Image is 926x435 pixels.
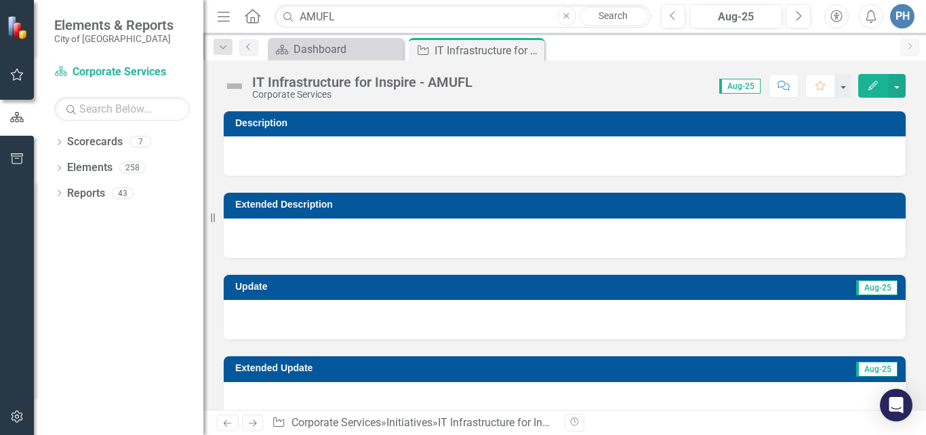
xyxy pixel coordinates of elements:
[580,7,647,26] a: Search
[275,5,650,29] input: Search ClearPoint...
[856,362,898,377] span: Aug-25
[54,33,174,44] small: City of [GEOGRAPHIC_DATA]
[7,16,31,39] img: ClearPoint Strategy
[235,200,899,210] h3: Extended Description
[235,363,663,373] h3: Extended Update
[689,4,782,29] button: Aug-25
[235,282,521,292] h3: Update
[54,17,174,33] span: Elements & Reports
[54,64,190,80] a: Corporate Services
[252,90,472,100] div: Corporate Services
[438,416,609,429] div: IT Infrastructure for Inspire - AMUFL
[890,4,914,29] button: PH
[67,134,123,150] a: Scorecards
[386,416,432,429] a: Initiatives
[224,75,245,97] img: Not Defined
[252,75,472,90] div: IT Infrastructure for Inspire - AMUFL
[880,389,912,421] div: Open Intercom Messenger
[294,41,400,58] div: Dashboard
[67,160,113,176] a: Elements
[129,136,151,148] div: 7
[235,118,899,128] h3: Description
[856,280,898,295] span: Aug-25
[271,41,400,58] a: Dashboard
[435,42,541,59] div: IT Infrastructure for Inspire - AMUFL
[119,162,146,174] div: 258
[54,97,190,121] input: Search Below...
[112,187,134,199] div: 43
[67,186,105,202] a: Reports
[719,79,761,94] span: Aug-25
[272,415,555,431] div: » »
[694,9,778,25] div: Aug-25
[291,416,381,429] a: Corporate Services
